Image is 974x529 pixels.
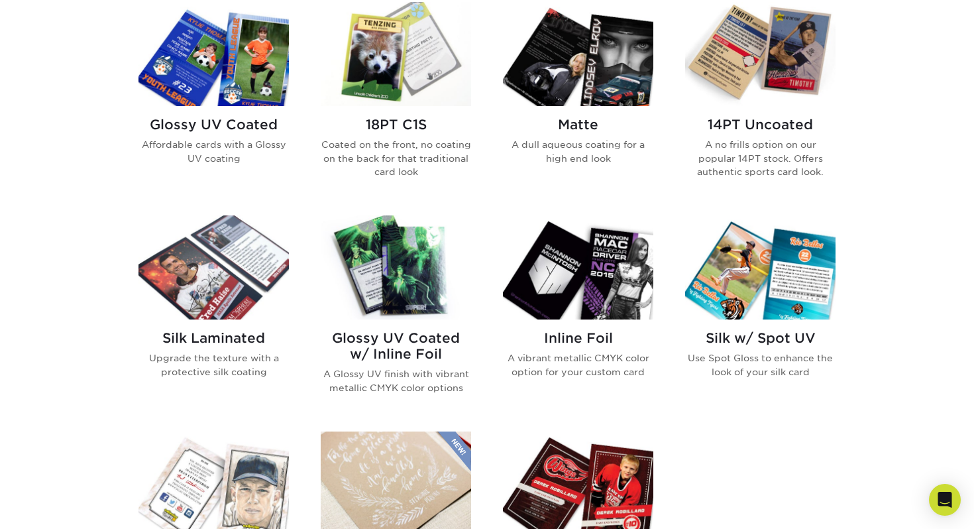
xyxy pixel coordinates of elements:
a: Silk w/ Spot UV Trading Cards Silk w/ Spot UV Use Spot Gloss to enhance the look of your silk card [685,215,836,416]
img: Inline Foil Trading Cards [503,215,653,320]
p: Affordable cards with a Glossy UV coating [138,138,289,165]
h2: Matte [503,117,653,133]
a: 18PT C1S Trading Cards 18PT C1S Coated on the front, no coating on the back for that traditional ... [321,2,471,200]
h2: Silk w/ Spot UV [685,330,836,346]
a: 14PT Uncoated Trading Cards 14PT Uncoated A no frills option on our popular 14PT stock. Offers au... [685,2,836,200]
h2: Inline Foil [503,330,653,346]
p: Upgrade the texture with a protective silk coating [138,351,289,379]
a: Glossy UV Coated Trading Cards Glossy UV Coated Affordable cards with a Glossy UV coating [138,2,289,200]
p: A Glossy UV finish with vibrant metallic CMYK color options [321,367,471,394]
div: Open Intercom Messenger [929,484,961,516]
img: 14PT Uncoated Trading Cards [685,2,836,106]
img: Glossy UV Coated w/ Inline Foil Trading Cards [321,215,471,320]
a: Inline Foil Trading Cards Inline Foil A vibrant metallic CMYK color option for your custom card [503,215,653,416]
p: Coated on the front, no coating on the back for that traditional card look [321,138,471,178]
img: New Product [438,432,471,471]
a: Silk Laminated Trading Cards Silk Laminated Upgrade the texture with a protective silk coating [138,215,289,416]
p: A vibrant metallic CMYK color option for your custom card [503,351,653,379]
p: A no frills option on our popular 14PT stock. Offers authentic sports card look. [685,138,836,178]
img: Matte Trading Cards [503,2,653,106]
h2: 18PT C1S [321,117,471,133]
h2: 14PT Uncoated [685,117,836,133]
p: A dull aqueous coating for a high end look [503,138,653,165]
img: Silk Laminated Trading Cards [138,215,289,320]
h2: Silk Laminated [138,330,289,346]
img: Glossy UV Coated Trading Cards [138,2,289,106]
a: Matte Trading Cards Matte A dull aqueous coating for a high end look [503,2,653,200]
h2: Glossy UV Coated w/ Inline Foil [321,330,471,362]
p: Use Spot Gloss to enhance the look of your silk card [685,351,836,379]
h2: Glossy UV Coated [138,117,289,133]
img: Silk w/ Spot UV Trading Cards [685,215,836,320]
img: 18PT C1S Trading Cards [321,2,471,106]
a: Glossy UV Coated w/ Inline Foil Trading Cards Glossy UV Coated w/ Inline Foil A Glossy UV finish ... [321,215,471,416]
